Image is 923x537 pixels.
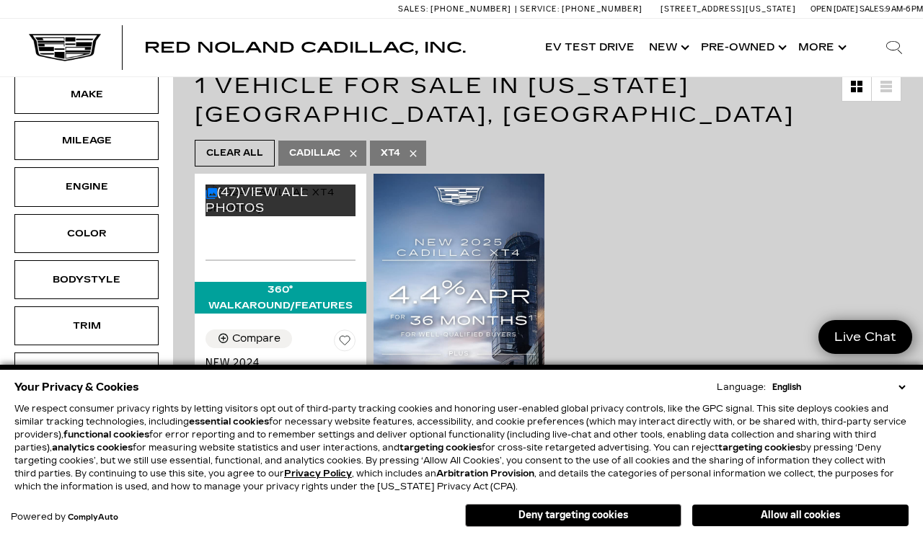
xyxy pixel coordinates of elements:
[206,187,217,199] img: Image Count Icon
[206,329,292,348] button: Compare Vehicle
[436,469,534,479] strong: Arbitration Provision
[842,72,871,101] a: Grid View
[827,329,904,345] span: Live Chat
[14,377,139,397] span: Your Privacy & Cookies
[50,318,123,334] div: Trim
[865,19,923,76] div: Search
[791,19,851,76] button: More
[68,513,118,522] a: ComplyAuto
[144,39,466,56] span: Red Noland Cadillac, Inc.
[14,260,159,299] div: BodystyleBodystyle
[818,320,912,354] a: Live Chat
[14,352,159,391] div: FeaturesFeatures
[717,383,766,391] div: Language:
[642,19,694,76] a: New
[520,4,560,14] span: Service:
[398,4,428,14] span: Sales:
[718,443,800,453] strong: targeting cookies
[515,5,646,13] a: Service: [PHONE_NUMBER]
[860,4,886,14] span: Sales:
[50,86,123,102] div: Make
[14,121,159,160] div: MileageMileage
[50,133,123,148] div: Mileage
[811,4,858,14] span: Open [DATE]
[206,185,355,216] div: 1 / 1
[206,357,355,381] a: New 2024Cadillac XT4 Sport
[289,144,340,162] span: Cadillac
[14,167,159,206] div: EngineEngine
[50,179,123,195] div: Engine
[399,443,482,453] strong: targeting cookies
[29,34,101,61] img: Cadillac Dark Logo with Cadillac White Text
[661,4,796,14] a: [STREET_ADDRESS][US_STATE]
[50,272,123,288] div: Bodystyle
[886,4,923,14] span: 9 AM-6 PM
[50,226,123,241] div: Color
[50,364,123,380] div: Features
[63,430,149,440] strong: functional cookies
[398,5,515,13] a: Sales: [PHONE_NUMBER]
[144,40,466,55] a: Red Noland Cadillac, Inc.
[14,402,909,493] p: We respect consumer privacy rights by letting visitors opt out of third-party tracking cookies an...
[52,443,133,453] strong: analytics cookies
[189,417,269,427] strong: essential cookies
[206,185,309,215] a: (47)View All Photos
[14,214,159,253] div: ColorColor
[769,381,909,394] select: Language Select
[206,144,263,162] span: Clear All
[430,4,511,14] span: [PHONE_NUMBER]
[381,144,400,162] span: XT4
[14,306,159,345] div: TrimTrim
[195,282,366,314] div: 360° WalkAround/Features
[694,19,791,76] a: Pre-Owned
[334,329,355,357] button: Save Vehicle
[284,469,352,479] u: Privacy Policy
[538,19,642,76] a: EV Test Drive
[14,75,159,114] div: MakeMake
[692,505,909,526] button: Allow all cookies
[562,4,642,14] span: [PHONE_NUMBER]
[206,357,345,369] span: New 2024
[232,332,281,345] div: Compare
[465,504,681,527] button: Deny targeting cookies
[11,512,118,522] div: Powered by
